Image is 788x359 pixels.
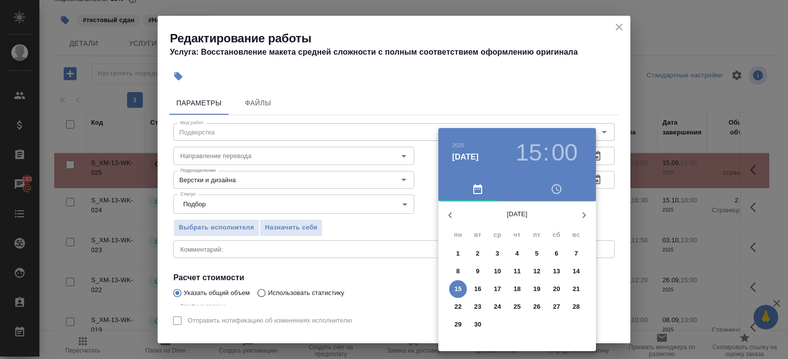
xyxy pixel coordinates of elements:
[489,230,506,240] span: ср
[449,262,467,280] button: 8
[548,298,565,316] button: 27
[535,249,538,259] p: 5
[548,262,565,280] button: 13
[567,262,585,280] button: 14
[462,209,572,219] p: [DATE]
[494,266,501,276] p: 10
[514,302,521,312] p: 25
[533,302,541,312] p: 26
[489,262,506,280] button: 10
[555,249,558,259] p: 6
[533,284,541,294] p: 19
[449,298,467,316] button: 22
[548,280,565,298] button: 20
[508,230,526,240] span: чт
[553,284,560,294] p: 20
[449,245,467,262] button: 1
[495,249,499,259] p: 3
[514,266,521,276] p: 11
[573,284,580,294] p: 21
[452,151,479,163] button: [DATE]
[508,262,526,280] button: 11
[455,284,462,294] p: 15
[516,139,542,166] button: 15
[469,245,487,262] button: 2
[553,302,560,312] p: 27
[528,230,546,240] span: пт
[508,280,526,298] button: 18
[449,280,467,298] button: 15
[476,249,479,259] p: 2
[494,302,501,312] p: 24
[469,280,487,298] button: 16
[514,284,521,294] p: 18
[489,280,506,298] button: 17
[474,302,482,312] p: 23
[528,298,546,316] button: 26
[567,230,585,240] span: вс
[567,245,585,262] button: 7
[494,284,501,294] p: 17
[489,298,506,316] button: 24
[552,139,578,166] button: 00
[567,280,585,298] button: 21
[574,249,578,259] p: 7
[474,284,482,294] p: 16
[456,266,460,276] p: 8
[573,266,580,276] p: 14
[455,302,462,312] p: 22
[515,249,519,259] p: 4
[449,316,467,333] button: 29
[469,230,487,240] span: вт
[528,280,546,298] button: 19
[456,249,460,259] p: 1
[449,230,467,240] span: пн
[508,298,526,316] button: 25
[474,320,482,329] p: 30
[455,320,462,329] p: 29
[469,316,487,333] button: 30
[489,245,506,262] button: 3
[508,245,526,262] button: 4
[553,266,560,276] p: 13
[567,298,585,316] button: 28
[528,262,546,280] button: 12
[573,302,580,312] p: 28
[469,298,487,316] button: 23
[548,230,565,240] span: сб
[543,139,549,166] h3: :
[528,245,546,262] button: 5
[548,245,565,262] button: 6
[469,262,487,280] button: 9
[452,142,464,148] button: 2025
[476,266,479,276] p: 9
[533,266,541,276] p: 12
